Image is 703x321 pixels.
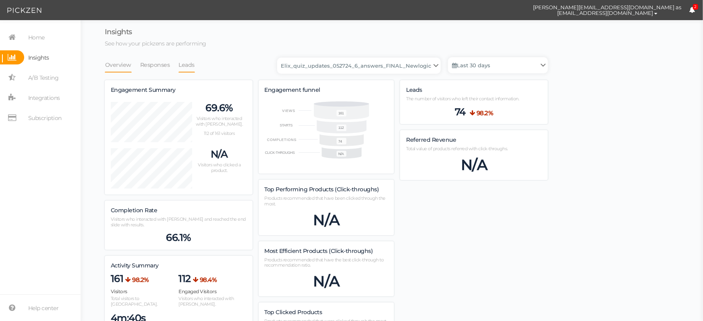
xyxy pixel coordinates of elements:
label: Leads [406,87,422,94]
span: 112 [178,273,191,285]
li: Leads [178,57,203,72]
b: 98.2% [477,109,494,117]
div: N/A [265,272,388,290]
a: Responses [140,57,170,72]
span: Activity Summary [111,262,159,269]
text: 74 [338,139,342,143]
img: Pickzen logo [7,6,41,15]
span: A/B Testing [28,71,59,84]
b: 98.2% [133,276,149,284]
span: 66.1% [166,232,191,244]
text: CLICK-THROUGHS [265,151,295,155]
li: Responses [140,57,178,72]
p: 69.6% [192,102,247,114]
button: [PERSON_NAME][EMAIL_ADDRESS][DOMAIN_NAME] as [EMAIL_ADDRESS][DOMAIN_NAME] [526,0,689,20]
span: Engagement Summary [111,86,176,93]
span: [PERSON_NAME][EMAIL_ADDRESS][DOMAIN_NAME] as [533,4,682,10]
span: 2 [693,4,699,10]
span: Referred Revenue [406,136,456,143]
a: Leads [178,57,195,72]
span: [EMAIL_ADDRESS][DOMAIN_NAME] [557,10,653,16]
span: Insights [105,27,132,36]
div: N/A [406,156,542,174]
span: Top Performing Products (Click-throughs) [265,186,379,193]
text: 112 [338,126,344,130]
span: Most Efficient Products (Click-throughs) [265,247,373,255]
span: Integrations [28,91,60,104]
div: N/A [265,211,388,229]
span: Total value of products referred with click-throughs. [406,146,508,151]
span: Total visitors to [GEOGRAPHIC_DATA]. [111,296,158,307]
span: Engaged Visitors [178,288,216,294]
text: COMPLETIONS [267,138,297,142]
img: cd8312e7a6b0c0157f3589280924bf3e [512,3,526,17]
span: 161 [111,273,124,285]
p: N/A [192,148,247,160]
b: 98.4% [200,276,217,284]
span: Subscription [28,112,62,124]
a: Last 30 days [448,57,548,73]
a: Overview [105,57,132,72]
span: Visitors who interacted with [PERSON_NAME]. [178,296,234,307]
span: Products recommended that have the best click-through to recommendation ratio. [265,257,384,268]
span: Visitors who interacted with [PERSON_NAME]. [196,116,243,127]
span: Top Clicked Products [265,309,322,316]
text: N/A [338,152,344,156]
span: 74 [455,106,466,118]
text: VIEWS [282,108,295,112]
span: Help center [28,302,59,315]
span: Visitors [111,288,127,294]
text: 161 [338,111,344,115]
span: See how your pickzens are performing [105,40,206,47]
li: Overview [105,57,140,72]
span: The number of visitors who left their contact information. [406,96,519,101]
span: Visitors who clicked a product. [198,162,241,173]
span: Insights [28,51,49,64]
span: Products recommended that have been clicked through the most. [265,195,386,207]
span: Visitors who interacted with [PERSON_NAME] and reached the end slide with results. [111,216,246,228]
text: STARTS [280,123,292,127]
span: Home [28,31,45,44]
span: Engagement funnel [265,86,321,93]
p: 112 of 161 visitors [192,131,247,137]
span: Completion Rate [111,207,158,214]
